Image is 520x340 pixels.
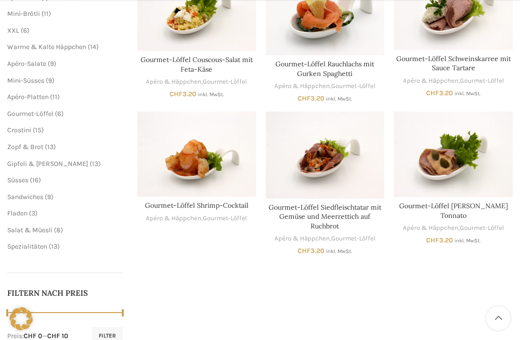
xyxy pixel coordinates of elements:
[47,143,53,151] span: 13
[32,176,39,184] span: 16
[7,160,88,168] a: Gipfeli & [PERSON_NAME]
[7,193,43,201] a: Sandwiches
[169,90,196,98] bdi: 3.20
[298,247,311,255] span: CHF
[7,10,40,18] a: Mini-Brötli
[403,76,458,86] a: Apéro & Häppchen
[394,76,513,86] div: ,
[198,91,224,98] small: inkl. MwSt.
[7,209,27,217] a: Fladen
[7,143,43,151] a: Zopf & Brot
[137,214,256,223] div: ,
[460,76,504,86] a: Gourmet-Löffel
[326,96,352,102] small: inkl. MwSt.
[426,89,439,97] span: CHF
[7,110,53,118] a: Gourmet-Löffel
[298,247,325,255] bdi: 3.20
[266,234,385,243] div: ,
[269,203,381,230] a: Gourmet-Löffel Siedfleischtatar mit Gemüse und Meerrettich auf Ruchbrot
[23,26,27,35] span: 6
[399,201,508,220] a: Gourmet-Löffel [PERSON_NAME] Tonnato
[426,236,439,244] span: CHF
[455,90,481,97] small: inkl. MwSt.
[7,93,49,101] a: Apéro-Platten
[92,160,98,168] span: 13
[331,234,376,243] a: Gourmet-Löffel
[274,234,330,243] a: Apéro & Häppchen
[7,176,28,184] a: Süsses
[394,112,513,197] a: Gourmet-Löffel Vitello Tonnato
[7,60,46,68] a: Apéro-Salate
[298,94,325,102] bdi: 3.20
[7,26,19,35] a: XXL
[35,126,41,134] span: 15
[146,214,201,223] a: Apéro & Häppchen
[7,242,47,251] a: Spezialitäten
[51,242,57,251] span: 13
[141,55,253,74] a: Gourmet-Löffel Couscous-Salat mit Feta-Käse
[403,224,458,233] a: Apéro & Häppchen
[203,77,247,87] a: Gourmet-Löffel
[455,238,481,244] small: inkl. MwSt.
[396,54,511,73] a: Gourmet-Löffel Schweinskarree mit Sauce Tartare
[275,60,374,78] a: Gourmet-Löffel Rauchlachs mit Gurken Spaghetti
[47,193,51,201] span: 9
[137,77,256,87] div: ,
[50,60,54,68] span: 9
[47,332,68,340] span: CHF 10
[298,94,311,102] span: CHF
[31,209,35,217] span: 3
[7,76,44,85] a: Mini-Süsses
[266,82,385,91] div: ,
[57,110,61,118] span: 6
[48,76,52,85] span: 9
[52,93,57,101] span: 11
[90,43,96,51] span: 14
[7,226,52,234] a: Salat & Müesli
[7,288,123,298] h5: Filtern nach Preis
[137,112,256,197] a: Gourmet-Löffel Shrimp-Cocktail
[426,89,453,97] bdi: 3.20
[326,248,352,254] small: inkl. MwSt.
[203,214,247,223] a: Gourmet-Löffel
[331,82,376,91] a: Gourmet-Löffel
[146,77,201,87] a: Apéro & Häppchen
[266,112,385,199] a: Gourmet-Löffel Siedfleischtatar mit Gemüse und Meerrettich auf Ruchbrot
[145,201,248,210] a: Gourmet-Löffel Shrimp-Cocktail
[460,224,504,233] a: Gourmet-Löffel
[169,90,182,98] span: CHF
[486,306,510,330] a: Scroll to top button
[426,236,453,244] bdi: 3.20
[7,43,86,51] a: Warme & Kalte Häppchen
[7,126,31,134] a: Crostini
[274,82,330,91] a: Apéro & Häppchen
[394,224,513,233] div: ,
[56,226,61,234] span: 8
[44,10,49,18] span: 11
